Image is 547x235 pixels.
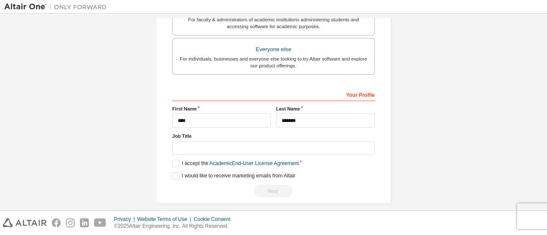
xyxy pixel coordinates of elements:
[172,133,375,139] label: Job Title
[52,218,61,227] img: facebook.svg
[137,216,194,223] div: Website Terms of Use
[172,105,271,112] label: First Name
[114,216,137,223] div: Privacy
[178,44,369,55] div: Everyone else
[80,218,89,227] img: linkedin.svg
[3,218,47,227] img: altair_logo.svg
[4,3,111,11] img: Altair One
[172,185,375,197] div: Read and acccept EULA to continue
[172,87,375,101] div: Your Profile
[209,160,299,166] a: Academic End-User License Agreement
[66,218,75,227] img: instagram.svg
[178,16,369,30] div: For faculty & administrators of academic institutions administering students and accessing softwa...
[94,218,106,227] img: youtube.svg
[172,172,295,180] label: I would like to receive marketing emails from Altair
[276,105,375,112] label: Last Name
[194,216,235,223] div: Cookie Consent
[178,55,369,69] div: For individuals, businesses and everyone else looking to try Altair software and explore our prod...
[114,223,235,230] p: © 2025 Altair Engineering, Inc. All Rights Reserved.
[172,160,299,167] label: I accept the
